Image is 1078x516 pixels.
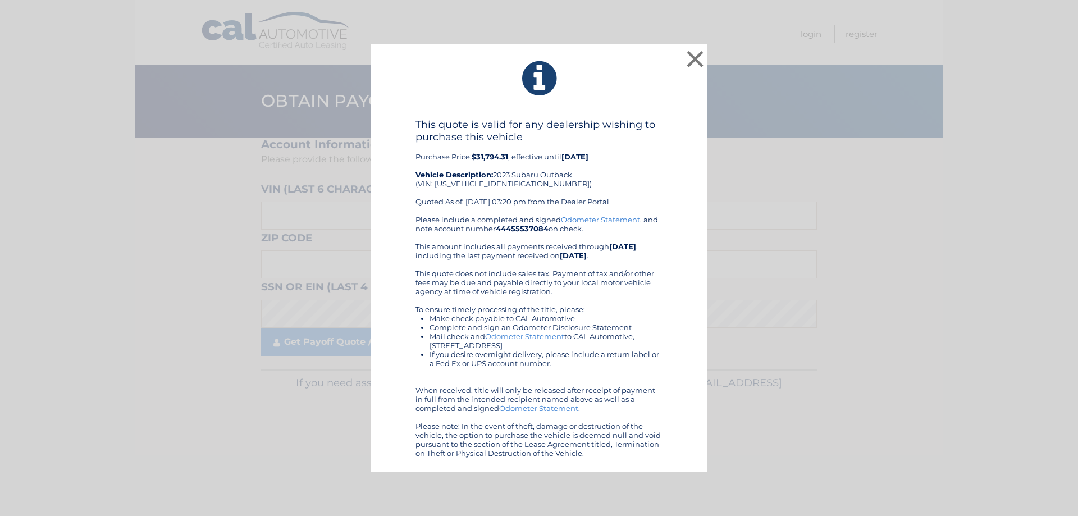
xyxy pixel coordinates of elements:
[430,314,663,323] li: Make check payable to CAL Automotive
[430,350,663,368] li: If you desire overnight delivery, please include a return label or a Fed Ex or UPS account number.
[609,242,636,251] b: [DATE]
[430,332,663,350] li: Mail check and to CAL Automotive, [STREET_ADDRESS]
[415,118,663,143] h4: This quote is valid for any dealership wishing to purchase this vehicle
[561,152,588,161] b: [DATE]
[499,404,578,413] a: Odometer Statement
[496,224,549,233] b: 44455537084
[415,170,493,179] strong: Vehicle Description:
[561,215,640,224] a: Odometer Statement
[485,332,564,341] a: Odometer Statement
[415,215,663,458] div: Please include a completed and signed , and note account number on check. This amount includes al...
[430,323,663,332] li: Complete and sign an Odometer Disclosure Statement
[415,118,663,215] div: Purchase Price: , effective until 2023 Subaru Outback (VIN: [US_VEHICLE_IDENTIFICATION_NUMBER]) Q...
[472,152,508,161] b: $31,794.31
[684,48,706,70] button: ×
[560,251,587,260] b: [DATE]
